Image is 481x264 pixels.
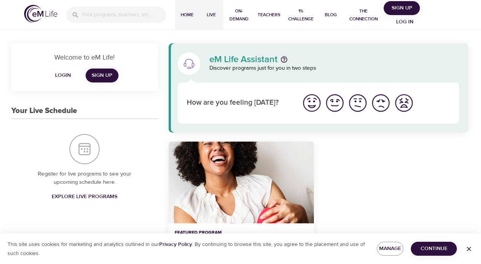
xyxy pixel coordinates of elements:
span: Login [54,71,72,80]
a: Sign Up [86,69,118,82]
button: I'm feeling good [323,92,346,114]
p: Register for live programs to see your upcoming schedule here. [26,170,143,187]
button: 7 Days of Happiness [169,142,314,223]
img: ok [347,93,368,113]
span: Continue [417,244,451,253]
img: logo [24,5,57,23]
button: I'm feeling ok [346,92,369,114]
img: worst [393,93,414,113]
span: Home [178,11,196,19]
img: Your Live Schedule [69,134,100,164]
p: Discover programs just for you in two steps [209,64,459,73]
p: Featured Program [175,229,308,236]
button: Log in [387,15,423,29]
button: Manage [377,242,404,256]
span: 1% Challenge [286,7,316,23]
p: How are you feeling [DATE]? [187,98,291,108]
span: Teachers [258,11,280,19]
span: The Connection [346,7,381,23]
img: bad [370,93,391,113]
span: Live [202,11,220,19]
a: Privacy Policy [159,241,192,248]
button: Login [51,69,75,82]
img: eM Life Assistant [183,58,195,70]
img: good [324,93,345,113]
img: great [301,93,322,113]
span: On-Demand [226,7,252,23]
button: I'm feeling bad [369,92,392,114]
span: Explore Live Programs [52,192,117,201]
span: Sign Up [92,71,112,80]
p: Welcome to eM Life! [20,52,149,63]
button: I'm feeling great [300,92,323,114]
h3: Your Live Schedule [11,107,77,115]
span: Blog [322,11,340,19]
span: Manage [383,244,398,253]
button: I'm feeling worst [392,92,415,114]
p: eM Life Assistant [209,55,278,64]
input: Find programs, teachers, etc... [82,7,166,23]
button: Sign Up [384,1,420,15]
span: Log in [390,17,420,27]
span: Sign Up [387,3,417,13]
button: Continue [411,242,457,256]
a: Explore Live Programs [49,190,120,204]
